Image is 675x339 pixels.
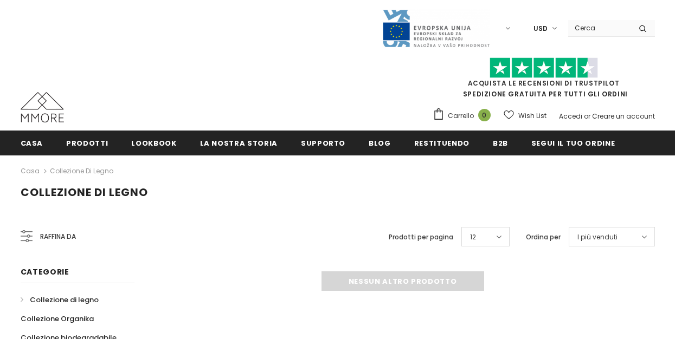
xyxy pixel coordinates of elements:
[21,131,43,155] a: Casa
[518,110,547,121] span: Wish List
[131,131,176,155] a: Lookbook
[200,138,278,148] span: La nostra storia
[414,138,470,148] span: Restituendo
[533,23,548,34] span: USD
[21,314,94,324] span: Collezione Organika
[414,131,470,155] a: Restituendo
[470,232,476,243] span: 12
[50,166,113,175] a: Collezione di legno
[369,131,391,155] a: Blog
[21,165,40,178] a: Casa
[592,112,655,121] a: Creare un account
[382,9,490,48] img: Javni Razpis
[66,131,108,155] a: Prodotti
[301,131,345,155] a: supporto
[21,185,148,200] span: Collezione di legno
[131,138,176,148] span: Lookbook
[21,309,94,328] a: Collezione Organika
[468,79,620,88] a: Acquista le recensioni di TrustPilot
[559,112,582,121] a: Accedi
[493,138,508,148] span: B2B
[531,131,615,155] a: Segui il tuo ordine
[433,108,496,124] a: Carrello 0
[389,232,453,243] label: Prodotti per pagina
[21,266,69,277] span: Categorie
[448,110,474,121] span: Carrello
[584,112,590,121] span: or
[568,20,631,36] input: Search Site
[21,92,64,122] img: Casi MMORE
[490,57,598,79] img: Fidati di Pilot Stars
[21,290,99,309] a: Collezione di legno
[382,23,490,32] a: Javni Razpis
[301,138,345,148] span: supporto
[433,62,655,99] span: SPEDIZIONE GRATUITA PER TUTTI GLI ORDINI
[30,295,99,305] span: Collezione di legno
[478,109,491,121] span: 0
[369,138,391,148] span: Blog
[40,231,76,243] span: Raffina da
[531,138,615,148] span: Segui il tuo ordine
[200,131,278,155] a: La nostra storia
[66,138,108,148] span: Prodotti
[493,131,508,155] a: B2B
[21,138,43,148] span: Casa
[577,232,618,243] span: I più venduti
[526,232,561,243] label: Ordina per
[504,106,547,125] a: Wish List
